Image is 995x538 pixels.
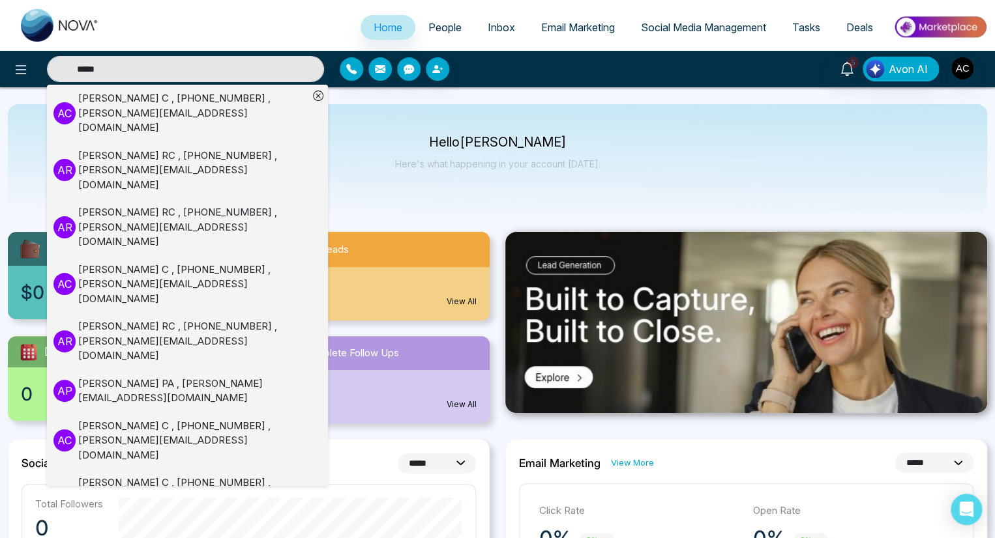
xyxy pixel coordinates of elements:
[296,346,399,361] span: Incomplete Follow Ups
[78,205,308,249] div: [PERSON_NAME] RC , [PHONE_NUMBER] , [PERSON_NAME][EMAIL_ADDRESS][DOMAIN_NAME]
[53,330,76,352] p: A R
[951,57,973,79] img: User Avatar
[78,475,308,520] div: [PERSON_NAME] C , [PHONE_NUMBER] , [PERSON_NAME][EMAIL_ADDRESS][DOMAIN_NAME]
[893,12,987,42] img: Market-place.gif
[78,262,308,307] div: [PERSON_NAME] C , [PHONE_NUMBER] , [PERSON_NAME][EMAIL_ADDRESS][DOMAIN_NAME]
[21,9,99,42] img: Nova CRM Logo
[475,15,528,40] a: Inbox
[488,21,515,34] span: Inbox
[249,232,498,320] a: New Leads2View All
[53,102,76,124] p: A C
[53,216,76,238] p: A R
[78,91,308,135] div: [PERSON_NAME] C , [PHONE_NUMBER] , [PERSON_NAME][EMAIL_ADDRESS][DOMAIN_NAME]
[628,15,779,40] a: Social Media Management
[889,61,928,77] span: Avon AI
[641,21,766,34] span: Social Media Management
[415,15,475,40] a: People
[44,345,101,360] span: [DATE] Task
[78,419,308,463] div: [PERSON_NAME] C , [PHONE_NUMBER] , [PERSON_NAME][EMAIL_ADDRESS][DOMAIN_NAME]
[22,457,86,470] h2: Social Media
[18,237,42,261] img: availableCredit.svg
[833,15,886,40] a: Deals
[447,399,477,410] a: View All
[866,60,884,78] img: Lead Flow
[847,57,859,68] span: 5
[35,498,103,510] p: Total Followers
[792,21,820,34] span: Tasks
[831,57,863,79] a: 5
[519,457,601,470] h2: Email Marketing
[78,149,308,193] div: [PERSON_NAME] RC , [PHONE_NUMBER] , [PERSON_NAME][EMAIL_ADDRESS][DOMAIN_NAME]
[395,158,601,169] p: Here's what happening in your account [DATE].
[21,279,44,306] span: $0
[18,341,39,362] img: todayTask.svg
[53,159,76,181] p: A R
[53,380,76,402] p: A P
[863,57,939,81] button: Avon AI
[53,429,76,451] p: A C
[539,503,740,518] p: Click Rate
[846,21,873,34] span: Deals
[361,15,415,40] a: Home
[428,21,462,34] span: People
[611,457,654,469] a: View More
[951,494,982,525] div: Open Intercom Messenger
[395,137,601,148] p: Hello [PERSON_NAME]
[779,15,833,40] a: Tasks
[374,21,402,34] span: Home
[528,15,628,40] a: Email Marketing
[78,376,308,406] div: [PERSON_NAME] PA , [PERSON_NAME][EMAIL_ADDRESS][DOMAIN_NAME]
[505,232,987,413] img: .
[78,319,308,363] div: [PERSON_NAME] RC , [PHONE_NUMBER] , [PERSON_NAME][EMAIL_ADDRESS][DOMAIN_NAME]
[53,273,76,295] p: A C
[541,21,615,34] span: Email Marketing
[21,380,33,408] span: 0
[753,503,954,518] p: Open Rate
[447,296,477,307] a: View All
[249,336,498,423] a: Incomplete Follow Ups12View All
